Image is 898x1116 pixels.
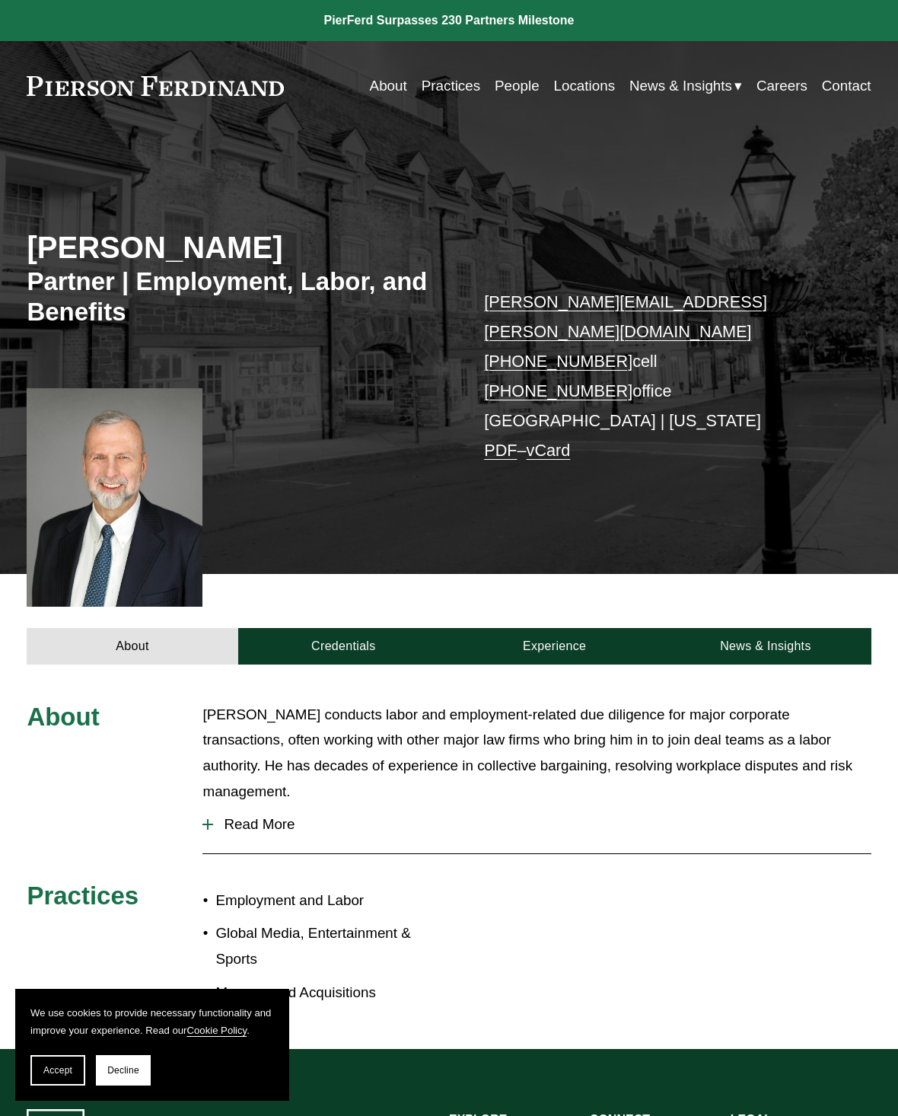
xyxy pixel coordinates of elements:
span: Read More [213,816,871,833]
button: Accept [30,1055,85,1086]
p: Mergers and Acquisitions [215,980,449,1006]
a: People [495,72,540,100]
span: News & Insights [629,73,732,99]
h3: Partner | Employment, Labor, and Benefits [27,266,449,329]
h2: [PERSON_NAME] [27,229,449,266]
p: Employment and Labor [215,888,449,914]
p: We use cookies to provide necessary functionality and improve your experience. Read our . [30,1004,274,1040]
p: [PERSON_NAME] conducts labor and employment-related due diligence for major corporate transaction... [202,702,871,805]
p: Global Media, Entertainment & Sports [215,920,449,972]
a: About [370,72,407,100]
a: [PHONE_NUMBER] [484,352,632,371]
a: Locations [554,72,616,100]
a: PDF [484,441,517,460]
span: Decline [107,1065,139,1076]
span: Accept [43,1065,72,1076]
a: vCard [527,441,571,460]
a: Credentials [238,628,449,665]
span: Practices [27,882,139,910]
button: Read More [202,805,871,844]
a: Experience [449,628,660,665]
a: folder dropdown [629,72,742,100]
a: Contact [822,72,871,100]
a: About [27,628,237,665]
section: Cookie banner [15,989,289,1101]
a: News & Insights [660,628,871,665]
p: cell office [GEOGRAPHIC_DATA] | [US_STATE] – [484,287,836,465]
a: [PERSON_NAME][EMAIL_ADDRESS][PERSON_NAME][DOMAIN_NAME] [484,292,767,341]
button: Decline [96,1055,151,1086]
a: Careers [756,72,807,100]
a: Cookie Policy [187,1025,247,1036]
a: [PHONE_NUMBER] [484,381,632,400]
span: About [27,703,99,731]
a: Practices [422,72,480,100]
